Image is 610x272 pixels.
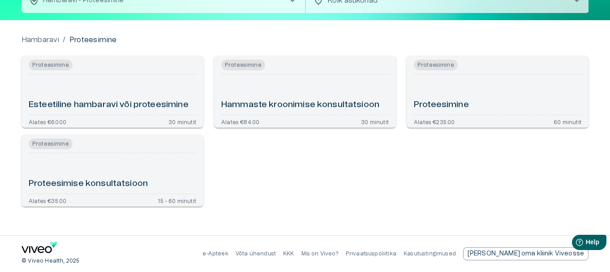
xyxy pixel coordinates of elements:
[301,250,339,258] p: Mis on Viveo?
[283,251,294,256] a: KKK
[21,135,203,207] a: Open service booking details
[21,35,59,45] a: Hambaravi
[29,119,66,124] p: Alates €60.00
[63,35,65,45] p: /
[463,247,589,260] div: [PERSON_NAME] oma kliinik Viveosse
[221,99,379,111] h6: Hammaste kroonimise konsultatsioon
[168,119,196,124] p: 30 minutit
[29,99,189,111] h6: Esteetiline hambaravi või proteesimine
[346,251,396,256] a: Privaatsuspoliitika
[404,251,456,256] a: Kasutustingimused
[468,249,584,259] p: [PERSON_NAME] oma kliinik Viveosse
[407,56,589,128] a: Open service booking details
[221,119,259,124] p: Alates €84.00
[69,35,117,45] p: Proteesimine
[21,242,57,256] a: Navigate to home page
[554,119,581,124] p: 60 minutit
[414,99,469,111] h6: Proteesimine
[540,231,610,256] iframe: Help widget launcher
[414,119,455,124] p: Alates €235.00
[21,257,79,265] p: © Viveo Health, 2025
[29,60,73,70] span: Proteesimine
[158,198,196,203] p: 15 - 60 minutit
[214,56,396,128] a: Open service booking details
[361,119,389,124] p: 30 minutit
[236,250,276,258] p: Võta ühendust
[414,60,458,70] span: Proteesimine
[29,138,73,149] span: Proteesimine
[221,60,265,70] span: Proteesimine
[463,247,589,260] a: Send email to partnership request to viveo
[29,198,66,203] p: Alates €35.00
[29,178,148,190] h6: Proteesimise konsultatsioon
[21,56,203,128] a: Open service booking details
[202,251,228,256] a: e-Apteek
